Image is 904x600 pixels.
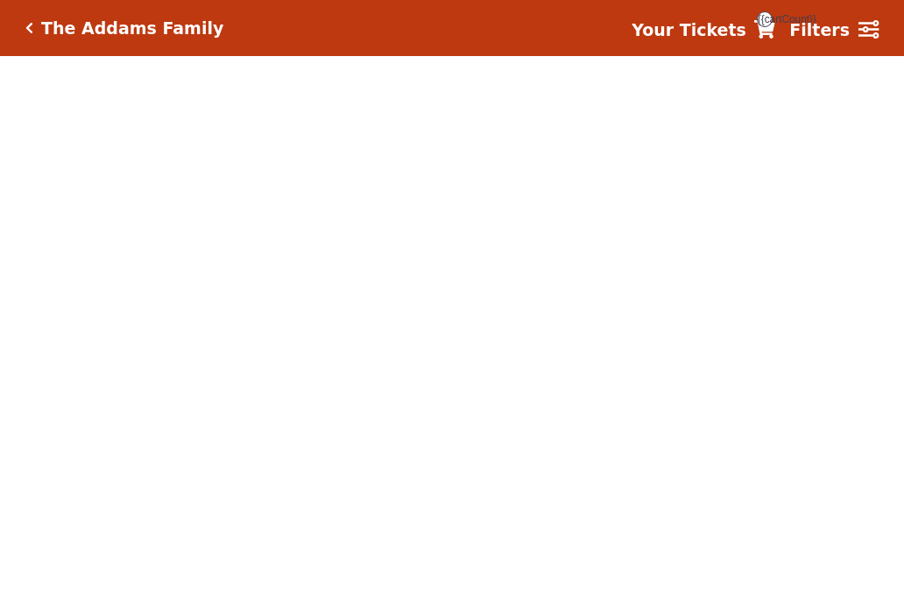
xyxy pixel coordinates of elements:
strong: Your Tickets [632,20,746,39]
a: Click here to go back to filters [25,22,33,34]
h5: The Addams Family [41,18,223,39]
a: Filters [789,18,879,43]
strong: Filters [789,20,850,39]
a: Your Tickets {{cartCount}} [632,18,775,43]
span: {{cartCount}} [757,11,773,27]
